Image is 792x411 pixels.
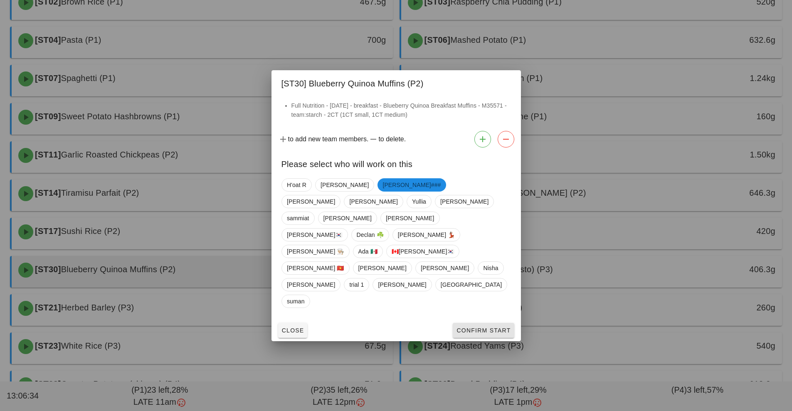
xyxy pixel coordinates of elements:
[287,262,344,274] span: [PERSON_NAME] 🇻🇳
[278,323,308,338] button: Close
[420,262,469,274] span: [PERSON_NAME]
[358,245,377,258] span: Ada 🇲🇽
[287,278,335,291] span: [PERSON_NAME]
[320,179,368,191] span: [PERSON_NAME]
[440,278,501,291] span: [GEOGRAPHIC_DATA]
[271,128,521,151] div: to add new team members. to delete.
[271,70,521,94] div: [ST30] Blueberry Quinoa Muffins (P2)
[287,229,343,241] span: [PERSON_NAME]🇰🇷
[386,212,434,224] span: [PERSON_NAME]
[291,101,511,119] li: Full Nutrition - [DATE] - breakfast - Blueberry Quinoa Breakfast Muffins - M35571 - team:starch -...
[287,179,306,191] span: H'oat R
[440,195,488,208] span: [PERSON_NAME]
[382,178,441,192] span: [PERSON_NAME]###
[397,229,455,241] span: [PERSON_NAME] 💃🏽
[358,262,406,274] span: [PERSON_NAME]
[281,327,304,334] span: Close
[287,245,344,258] span: [PERSON_NAME] 👨🏼‍🍳
[287,295,305,308] span: suman
[323,212,371,224] span: [PERSON_NAME]
[287,212,309,224] span: sammiat
[456,327,511,334] span: Confirm Start
[356,229,383,241] span: Declan ☘️
[271,151,521,175] div: Please select who will work on this
[453,323,514,338] button: Confirm Start
[378,278,426,291] span: [PERSON_NAME]
[391,245,454,258] span: 🇨🇦[PERSON_NAME]🇰🇷
[412,195,426,208] span: Yullia
[349,195,397,208] span: [PERSON_NAME]
[483,262,498,274] span: Nisha
[287,195,335,208] span: [PERSON_NAME]
[349,278,364,291] span: trial 1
